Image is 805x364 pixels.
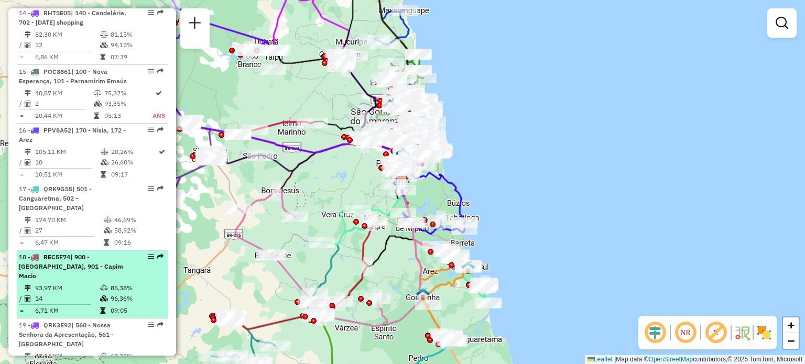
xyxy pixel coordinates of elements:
td: 6,47 KM [35,237,103,248]
em: Rota exportada [157,322,164,328]
span: 14 - [19,9,126,26]
a: Zoom in [783,317,799,333]
span: 17 - [19,185,92,212]
span: Ocultar NR [673,320,698,345]
em: Opções [148,253,154,260]
span: | 170 - Nísia, 172 - Arez [19,126,126,144]
i: % de utilização do peso [100,353,108,359]
td: 42,14 KM [35,351,100,361]
td: 93,35% [104,98,152,109]
td: 27 [35,225,103,236]
i: Distância Total [25,31,31,38]
i: Total de Atividades [25,295,31,302]
i: Total de Atividades [25,159,31,166]
i: Distância Total [25,353,31,359]
td: 2 [35,98,93,109]
em: Rota exportada [157,68,164,74]
td: 96,36% [110,293,163,304]
i: % de utilização do peso [104,217,112,223]
i: Total de Atividades [25,227,31,234]
span: | 100 - Nova Esperança, 101 - Parnamirim Emaús [19,68,127,85]
a: OpenStreetMap [649,356,693,363]
td: / [19,98,24,109]
span: 19 - [19,321,114,348]
i: Tempo total em rota [94,113,99,119]
td: 174,70 KM [35,215,103,225]
em: Rota exportada [157,253,164,260]
i: % de utilização da cubagem [101,159,108,166]
img: 638 UDC Light Parnamirim [396,147,409,161]
td: / [19,157,24,168]
i: % de utilização do peso [101,149,108,155]
em: Opções [148,68,154,74]
td: 14 [35,293,100,304]
i: Rota otimizada [159,149,165,155]
span: Exibir rótulo [703,320,728,345]
a: Exibir filtros [771,13,792,34]
i: Tempo total em rota [100,307,105,314]
i: Distância Total [25,217,31,223]
span: | 501 - Canguaretma, 502 - [GEOGRAPHIC_DATA] [19,185,92,212]
span: PPV8A52 [43,126,71,134]
em: Opções [148,9,154,16]
em: Opções [148,185,154,192]
i: Rota otimizada [156,90,162,96]
div: Map data © contributors,© 2025 TomTom, Microsoft [585,355,805,364]
span: | [614,356,616,363]
i: Tempo total em rota [104,239,109,246]
span: POC8861 [43,68,71,75]
img: PA - Zona Norte [383,99,397,113]
td: 85,38% [110,283,163,293]
img: UDC Light Zona Norte [383,98,397,112]
td: 81,15% [110,29,163,40]
td: 07:39 [110,52,163,62]
span: QRK3E92 [43,321,71,329]
span: | 140 - Candelária, 702 - [DATE] shopping [19,9,126,26]
td: 6,86 KM [35,52,100,62]
i: % de utilização do peso [100,285,108,291]
span: RHT5E05 [43,9,71,17]
span: 16 - [19,126,126,144]
img: Exibir/Ocultar setores [756,324,773,341]
td: 10,51 KM [35,169,100,180]
span: 18 - [19,253,123,280]
i: Distância Total [25,285,31,291]
td: 82,30 KM [35,29,100,40]
td: ANS [152,111,166,121]
td: = [19,111,24,121]
td: 20,44 KM [35,111,93,121]
td: 94,15% [110,40,163,50]
td: = [19,169,24,180]
i: Tempo total em rota [100,54,105,60]
em: Rota exportada [157,9,164,16]
em: Rota exportada [157,185,164,192]
td: 6,71 KM [35,305,100,316]
td: / [19,40,24,50]
td: / [19,293,24,304]
img: 638 UDC Light Pajuçara [403,82,417,96]
a: Zoom out [783,333,799,349]
td: 09:17 [111,169,158,180]
i: Distância Total [25,90,31,96]
img: CDD Natal Novo [396,175,409,189]
td: 58,92% [114,225,164,236]
i: % de utilização do peso [94,90,102,96]
td: = [19,305,24,316]
i: % de utilização da cubagem [100,295,108,302]
span: | 900 - [GEOGRAPHIC_DATA], 901 - Capim Macio [19,253,123,280]
img: Tibau do Sul [461,261,475,274]
em: Opções [148,127,154,133]
span: QRK9G55 [43,185,72,193]
i: % de utilização da cubagem [94,101,102,107]
td: 75,32% [104,88,152,98]
i: Total de Atividades [25,42,31,48]
td: 105,11 KM [35,147,100,157]
img: São Paulo do Potengi [205,148,219,162]
span: REC5F74 [43,253,70,261]
i: % de utilização do peso [100,31,108,38]
span: + [788,318,795,332]
em: Rota exportada [157,127,164,133]
td: 93,97 KM [35,283,100,293]
td: / [19,225,24,236]
span: 15 - [19,68,127,85]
